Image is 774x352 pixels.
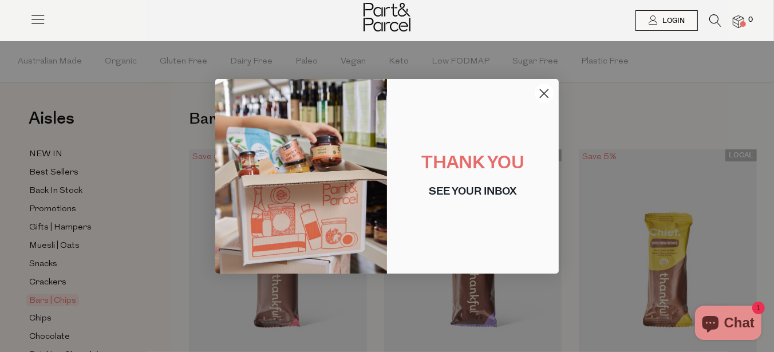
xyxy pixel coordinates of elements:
[215,79,387,274] img: 1625d8db-003b-427e-bd35-278c4d7a1e35.jpeg
[635,10,698,31] a: Login
[660,16,685,26] span: Login
[692,306,765,343] inbox-online-store-chat: Shopify online store chat
[421,155,524,173] span: THANK YOU
[364,3,410,31] img: Part&Parcel
[745,15,756,25] span: 0
[534,84,554,104] button: Close dialog
[429,187,517,197] span: SEE YOUR INBOX
[733,15,744,27] a: 0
